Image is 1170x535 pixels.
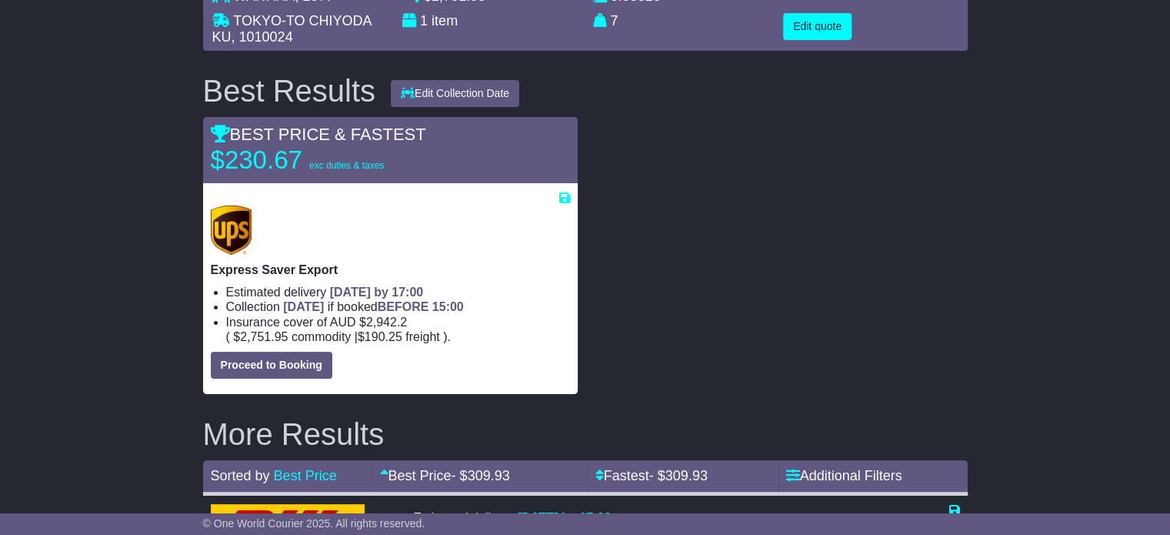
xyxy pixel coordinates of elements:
span: if booked [283,300,463,313]
span: 7 [611,13,618,28]
span: | [355,330,358,343]
span: 1 [420,13,428,28]
span: Sorted by [211,468,270,483]
span: , 1010024 [232,29,293,45]
button: Edit quote [783,13,852,40]
li: Estimated delivery [226,285,570,299]
h2: More Results [203,417,968,451]
div: Best Results [195,74,384,108]
span: 15:00 [432,300,464,313]
span: [DATE] by 17:00 [330,286,424,299]
span: item [432,13,458,28]
a: Best Price [274,468,337,483]
span: 2,751.95 [240,330,288,343]
span: 309.93 [665,468,708,483]
span: BEFORE [378,300,429,313]
span: BEST PRICE & FASTEST [211,125,426,144]
span: Insurance cover of AUD $ [226,315,408,329]
p: Express Saver Export [211,262,570,277]
span: Commodity [292,330,351,343]
span: TOKYO-TO CHIYODA KU [212,13,372,45]
span: [DATE] by 17:00 [518,511,612,524]
span: © One World Courier 2025. All rights reserved. [203,517,425,530]
span: Freight [405,330,439,343]
a: Fastest- $309.93 [595,468,708,483]
li: Collection [226,299,570,314]
p: $230.67 [211,145,403,176]
span: 190.25 [365,330,402,343]
span: ( ). [226,329,451,344]
li: Estimated delivery [414,510,768,525]
span: exc duties & taxes [309,160,384,171]
span: - $ [649,468,708,483]
span: [DATE] [283,300,324,313]
button: Edit Collection Date [391,80,519,107]
span: $ $ [230,330,443,343]
button: Proceed to Booking [211,352,332,379]
a: Best Price- $309.93 [380,468,510,483]
span: 2,942.2 [366,316,407,329]
span: 309.93 [468,468,510,483]
img: UPS (new): Express Saver Export [211,206,252,255]
span: - $ [452,468,510,483]
a: Additional Filters [786,468,902,483]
